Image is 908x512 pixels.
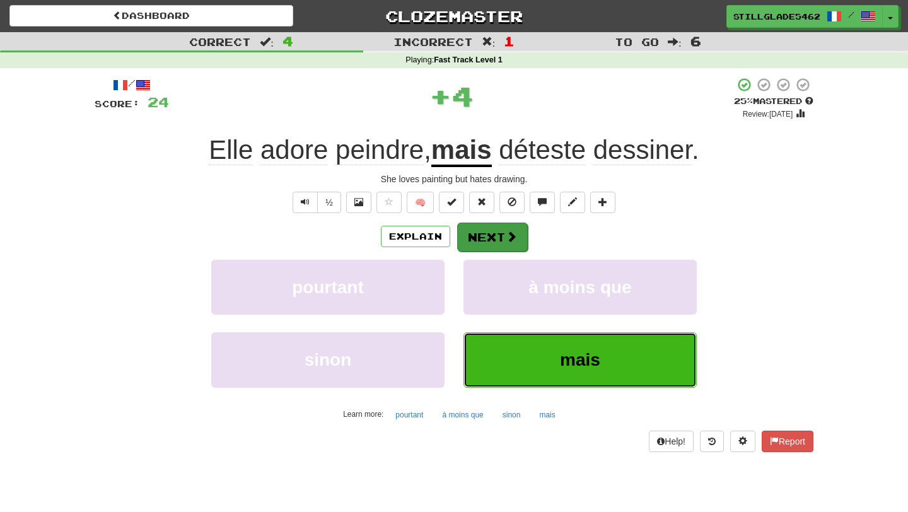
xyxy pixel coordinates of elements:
[615,35,659,48] span: To go
[292,277,364,297] span: pourtant
[492,135,699,165] span: .
[504,33,515,49] span: 1
[209,135,253,165] span: Elle
[95,77,169,93] div: /
[434,55,503,64] strong: Fast Track Level 1
[407,192,434,213] button: 🧠
[463,332,697,387] button: mais
[439,192,464,213] button: Set this sentence to 100% Mastered (alt+m)
[451,80,474,112] span: 4
[9,5,293,26] a: Dashboard
[734,96,753,106] span: 25 %
[590,192,615,213] button: Add to collection (alt+a)
[848,10,854,19] span: /
[431,135,492,167] u: mais
[726,5,883,28] a: StillGlade5462 /
[532,405,562,424] button: mais
[388,405,430,424] button: pourtant
[530,192,555,213] button: Discuss sentence (alt+u)
[435,405,490,424] button: à moins que
[429,77,451,115] span: +
[209,135,431,165] span: ,
[189,35,251,48] span: Correct
[290,192,341,213] div: Text-to-speech controls
[700,431,724,452] button: Round history (alt+y)
[734,96,813,107] div: Mastered
[305,350,352,369] span: sinon
[346,192,371,213] button: Show image (alt+x)
[317,192,341,213] button: ½
[593,135,692,165] span: dessiner
[528,277,631,297] span: à moins que
[743,110,793,119] small: Review: [DATE]
[95,98,140,109] span: Score:
[733,11,820,22] span: StillGlade5462
[499,192,525,213] button: Ignore sentence (alt+i)
[148,94,169,110] span: 24
[499,135,586,165] span: déteste
[335,135,424,165] span: peindre
[457,223,528,252] button: Next
[312,5,596,27] a: Clozemaster
[381,226,450,247] button: Explain
[649,431,694,452] button: Help!
[211,260,445,315] button: pourtant
[690,33,701,49] span: 6
[211,332,445,387] button: sinon
[343,410,383,419] small: Learn more:
[560,350,600,369] span: mais
[393,35,473,48] span: Incorrect
[482,37,496,47] span: :
[95,173,813,185] div: She loves painting but hates drawing.
[282,33,293,49] span: 4
[376,192,402,213] button: Favorite sentence (alt+f)
[469,192,494,213] button: Reset to 0% Mastered (alt+r)
[260,135,328,165] span: adore
[762,431,813,452] button: Report
[496,405,528,424] button: sinon
[668,37,682,47] span: :
[260,37,274,47] span: :
[293,192,318,213] button: Play sentence audio (ctl+space)
[560,192,585,213] button: Edit sentence (alt+d)
[463,260,697,315] button: à moins que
